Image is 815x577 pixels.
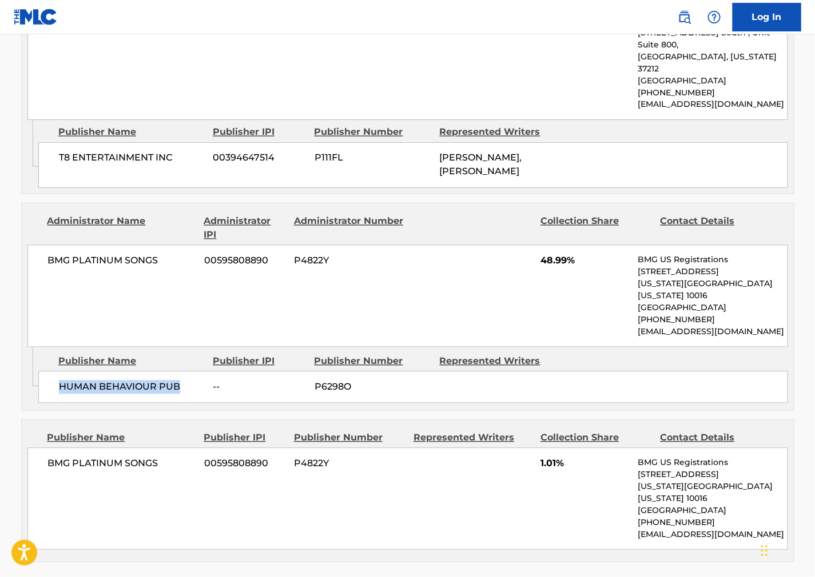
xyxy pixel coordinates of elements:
[638,278,787,302] p: [US_STATE][GEOGRAPHIC_DATA][US_STATE] 10016
[638,481,787,505] p: [US_STATE][GEOGRAPHIC_DATA][US_STATE] 10016
[707,10,721,24] img: help
[47,215,196,242] div: Administrator Name
[440,126,556,139] div: Represented Writers
[213,126,306,139] div: Publisher IPI
[703,6,726,29] div: Help
[638,457,787,469] p: BMG US Registrations
[58,126,204,139] div: Publisher Name
[315,151,431,165] span: P111FL
[678,10,691,24] img: search
[213,380,306,394] span: --
[638,517,787,529] p: [PHONE_NUMBER]
[638,51,787,75] p: [GEOGRAPHIC_DATA], [US_STATE] 37212
[638,326,787,338] p: [EMAIL_ADDRESS][DOMAIN_NAME]
[638,27,787,51] p: [STREET_ADDRESS] South , Unit Suite 800,
[204,431,285,445] div: Publisher IPI
[638,254,787,266] p: BMG US Registrations
[761,534,768,568] div: Drag
[661,431,772,445] div: Contact Details
[638,469,787,481] p: [STREET_ADDRESS]
[661,215,772,242] div: Contact Details
[204,457,285,471] span: 00595808890
[758,522,815,577] iframe: Chat Widget
[540,431,651,445] div: Collection Share
[14,9,58,25] img: MLC Logo
[414,431,532,445] div: Represented Writers
[48,254,196,268] span: BMG PLATINUM SONGS
[294,457,405,471] span: P4822Y
[638,505,787,517] p: [GEOGRAPHIC_DATA]
[213,355,306,368] div: Publisher IPI
[638,99,787,111] p: [EMAIL_ADDRESS][DOMAIN_NAME]
[315,380,431,394] span: P6298O
[48,457,196,471] span: BMG PLATINUM SONGS
[315,126,431,139] div: Publisher Number
[540,254,629,268] span: 48.99%
[638,266,787,278] p: [STREET_ADDRESS]
[638,314,787,326] p: [PHONE_NUMBER]
[59,380,205,394] span: HUMAN BEHAVIOUR PUB
[58,355,204,368] div: Publisher Name
[638,302,787,314] p: [GEOGRAPHIC_DATA]
[638,75,787,87] p: [GEOGRAPHIC_DATA]
[638,529,787,541] p: [EMAIL_ADDRESS][DOMAIN_NAME]
[638,87,787,99] p: [PHONE_NUMBER]
[294,431,405,445] div: Publisher Number
[733,3,801,31] a: Log In
[47,431,196,445] div: Publisher Name
[204,254,285,268] span: 00595808890
[673,6,696,29] a: Public Search
[294,254,405,268] span: P4822Y
[204,215,285,242] div: Administrator IPI
[294,215,405,242] div: Administrator Number
[540,215,651,242] div: Collection Share
[540,457,629,471] span: 1.01%
[440,153,522,177] span: [PERSON_NAME], [PERSON_NAME]
[440,355,556,368] div: Represented Writers
[59,151,205,165] span: T8 ENTERTAINMENT INC
[315,355,431,368] div: Publisher Number
[213,151,306,165] span: 00394647514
